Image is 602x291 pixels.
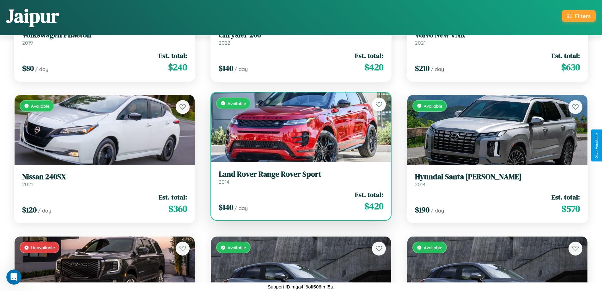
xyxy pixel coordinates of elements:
span: Available [31,103,50,109]
span: / day [38,207,51,214]
span: $ 360 [168,202,187,215]
h1: Jaipur [6,3,59,29]
span: 2014 [219,179,229,185]
iframe: Intercom live chat [6,269,21,285]
span: / day [431,207,444,214]
span: $ 120 [22,205,37,215]
a: Land Rover Range Rover Sport2014 [219,170,384,185]
span: $ 140 [219,63,233,73]
span: 2022 [219,40,230,46]
a: Nissan 240SX2021 [22,172,187,188]
span: Available [228,101,246,106]
span: $ 190 [415,205,429,215]
span: $ 80 [22,63,34,73]
button: Filters [562,10,596,22]
span: Est. total: [355,190,383,199]
span: $ 210 [415,63,429,73]
a: Chrysler 2002022 [219,30,384,46]
h3: Nissan 240SX [22,172,187,181]
span: Available [424,245,442,250]
h3: Volvo New VNR [415,30,580,40]
span: Est. total: [159,193,187,202]
span: / day [234,205,248,211]
span: Est. total: [355,51,383,60]
span: $ 570 [562,202,580,215]
span: $ 420 [364,61,383,73]
div: Filters [575,13,591,19]
span: Available [424,103,442,109]
h3: Volkswagen Phaeton [22,30,187,40]
span: $ 420 [364,200,383,212]
h3: Hyundai Santa [PERSON_NAME] [415,172,580,181]
span: Est. total: [551,193,580,202]
span: / day [234,66,248,72]
span: Est. total: [159,51,187,60]
span: Est. total: [551,51,580,60]
span: $ 140 [219,202,233,212]
span: 2014 [415,181,426,187]
span: / day [431,66,444,72]
a: Hyundai Santa [PERSON_NAME]2014 [415,172,580,188]
span: 2021 [22,181,33,187]
span: 2019 [22,40,33,46]
span: 2021 [415,40,426,46]
span: Available [228,245,246,250]
span: $ 240 [168,61,187,73]
div: Give Feedback [594,133,599,158]
span: $ 630 [561,61,580,73]
h3: Chrysler 200 [219,30,384,40]
a: Volkswagen Phaeton2019 [22,30,187,46]
a: Volvo New VNR2021 [415,30,580,46]
span: / day [35,66,48,72]
h3: Land Rover Range Rover Sport [219,170,384,179]
p: Support ID: mga4ii6off506fmf5tu [268,282,335,291]
span: Unavailable [31,245,55,250]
